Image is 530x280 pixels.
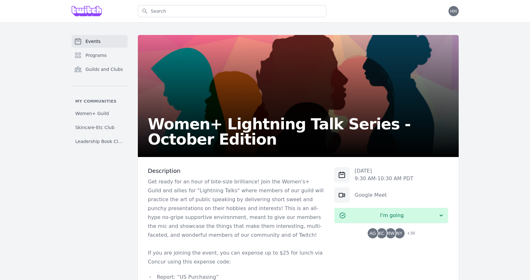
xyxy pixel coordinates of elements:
span: + 30 [403,229,415,238]
p: If you are joining the event, you can expense up to $25 for lunch via Concur using this expense c... [148,249,324,266]
span: Leadership Book Club [75,138,124,145]
span: KC [379,231,385,236]
p: Get ready for an hour of bite-size brilliance! Join the Women's+ Guild and allies for "Lightning ... [148,177,324,240]
span: HH [450,9,457,13]
span: NY [396,231,402,236]
button: I'm going [334,208,448,223]
span: Programs [86,52,107,58]
span: I'm going [346,212,438,219]
p: 9:30 AM - 10:30 AM PDT [355,175,413,182]
a: Leadership Book Club [72,136,128,147]
button: HH [449,6,459,16]
h3: Description [148,167,324,175]
span: AG [370,231,376,236]
p: [DATE] [355,167,413,175]
a: Skincare-Etc Club [72,122,128,133]
span: Women+ Guild [75,110,109,117]
nav: Sidebar [72,35,128,147]
span: Events [86,38,101,44]
img: Grove [72,6,102,16]
a: Google Meet [355,192,387,198]
h2: Women+ Lightning Talk Series - October Edition [148,116,449,147]
span: Guilds and Clubs [86,66,123,72]
input: Search [138,5,326,17]
a: Women+ Guild [72,108,128,119]
a: Guilds and Clubs [72,63,128,76]
span: Skincare-Etc Club [75,124,115,131]
p: My communities [72,99,128,104]
a: Programs [72,49,128,62]
span: MW [386,231,395,236]
a: Events [72,35,128,48]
